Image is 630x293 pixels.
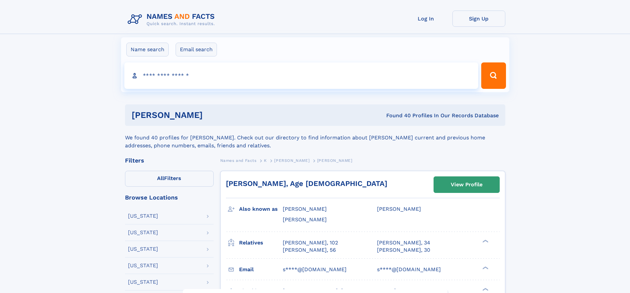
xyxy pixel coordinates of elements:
a: [PERSON_NAME], 102 [283,239,338,246]
input: search input [124,62,479,89]
div: ❯ [481,266,489,270]
div: [US_STATE] [128,263,158,268]
h3: Email [239,264,283,275]
span: [PERSON_NAME] [274,158,310,163]
a: [PERSON_NAME], Age [DEMOGRAPHIC_DATA] [226,179,387,188]
span: K [264,158,267,163]
span: All [157,175,164,181]
div: Found 40 Profiles In Our Records Database [294,112,499,119]
a: Names and Facts [220,156,257,165]
img: Logo Names and Facts [125,11,220,28]
label: Email search [176,43,217,56]
a: Log In [399,11,452,27]
div: [US_STATE] [128,279,158,285]
a: View Profile [434,177,499,193]
span: [PERSON_NAME] [317,158,353,163]
h1: [PERSON_NAME] [132,111,295,119]
button: Search Button [481,62,506,89]
div: Browse Locations [125,195,214,201]
h3: Also known as [239,203,283,215]
span: [PERSON_NAME] [283,206,327,212]
a: [PERSON_NAME], 30 [377,246,430,254]
a: [PERSON_NAME] [274,156,310,165]
label: Filters [125,171,214,187]
span: [PERSON_NAME] [283,216,327,223]
div: [US_STATE] [128,230,158,235]
div: [US_STATE] [128,246,158,252]
a: K [264,156,267,165]
div: ❯ [481,239,489,243]
div: We found 40 profiles for [PERSON_NAME]. Check out our directory to find information about [PERSON... [125,126,505,150]
div: Filters [125,158,214,164]
label: Name search [126,43,169,56]
div: View Profile [451,177,483,192]
a: [PERSON_NAME], 34 [377,239,430,246]
a: Sign Up [452,11,505,27]
h3: Relatives [239,237,283,248]
a: [PERSON_NAME], 56 [283,246,336,254]
div: [US_STATE] [128,213,158,219]
span: [PERSON_NAME] [377,206,421,212]
div: ❯ [481,287,489,291]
